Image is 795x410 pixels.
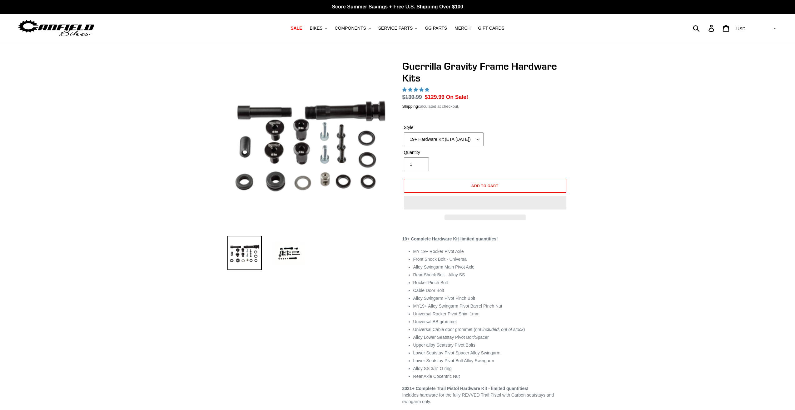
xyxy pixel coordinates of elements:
[402,87,430,92] span: 5.00 stars
[375,24,420,32] button: SERVICE PARTS
[475,24,508,32] a: GIFT CARDS
[378,26,413,31] span: SERVICE PARTS
[413,334,568,341] li: Alloy Lower Seatstay Pivot Bolt/Spacer
[413,264,568,270] li: Alloy Swingarm Main Pivot Axle
[291,26,302,31] span: SALE
[413,279,568,286] li: Rocker Pinch Bolt
[460,236,498,241] strong: limited quantities!
[229,62,392,225] img: Guerrilla Gravity Frame Hardware Kits
[413,295,568,302] li: Alloy Swingarm Pivot Pinch Bolt
[402,386,529,391] strong: 2021+ Complete Trail Pistol Hardware Kit - limited quantities!
[413,248,568,255] li: MY 19+ Rocker Pivot Axle
[471,183,499,188] span: Add to cart
[478,26,504,31] span: GIFT CARDS
[413,326,568,333] li: Universal Cable door grommet ( )
[413,319,568,325] li: Universal BB grommet
[310,26,322,31] span: BIKES
[402,236,568,242] p: -
[402,385,568,405] p: Includes hardware for the fully REVVED Trail Pistol with Carbon seatstays and swingarm only.
[402,104,418,109] a: Shipping
[455,26,470,31] span: MERCH
[413,342,568,348] li: Upper alloy Seatstay Pivot Bolts
[425,26,447,31] span: GG PARTS
[287,24,305,32] a: SALE
[446,93,468,101] span: On Sale!
[413,358,568,364] li: Lower Seatstay Pivot Bolt Alloy Swingarm
[413,256,568,263] li: Front Shock Bolt - Universal
[413,287,568,294] li: Cable Door Bolt
[422,24,450,32] a: GG PARTS
[402,60,568,84] h1: Guerrilla Gravity Frame Hardware Kits
[451,24,474,32] a: MERCH
[404,149,484,156] label: Quantity
[271,236,306,270] img: Load image into Gallery viewer, Guerrilla Gravity Frame Hardware Kits
[402,103,568,110] div: calculated at checkout.
[402,94,422,100] s: $139.99
[696,21,712,35] input: Search
[335,26,366,31] span: COMPONENTS
[413,303,568,309] li: MY19+ Alloy Swingarm Pivot Barrel Pinch Nut
[413,365,568,372] li: Alloy SS 3/4" O ring
[332,24,374,32] button: COMPONENTS
[227,236,262,270] img: Load image into Gallery viewer, Guerrilla Gravity Frame Hardware Kits
[306,24,330,32] button: BIKES
[413,373,568,380] li: Rear Axle Cocentric Nut
[413,311,568,317] li: Universal Rocker Pivot Shim 1mm
[475,327,524,332] em: not included, out of stock
[413,272,568,278] li: Rear Shock Bolt - Alloy SS
[425,94,445,100] span: $129.99
[413,350,568,356] li: Lower Seatstay Pivot Spacer Alloy Swingarm
[404,124,484,131] label: Style
[17,18,95,38] img: Canfield Bikes
[404,179,566,193] button: Add to cart
[402,236,459,241] strong: 19+ Complete Hardware Kit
